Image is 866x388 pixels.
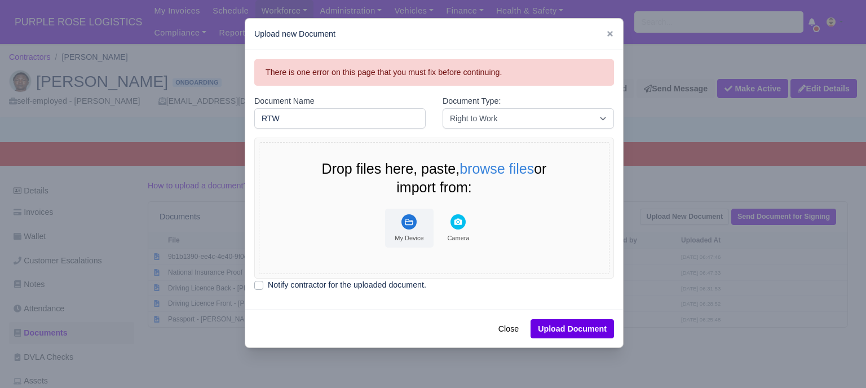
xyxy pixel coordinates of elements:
[443,95,501,108] label: Document Type:
[299,160,569,198] div: Drop files here, paste, or import from:
[395,234,423,242] div: My Device
[491,319,526,338] button: Close
[447,234,469,242] div: Camera
[810,334,866,388] iframe: Chat Widget
[245,19,623,50] div: Upload new Document
[531,319,614,338] button: Upload Document
[254,138,614,279] div: File Uploader
[254,95,315,108] label: Document Name
[459,162,534,176] button: browse files
[268,279,426,292] label: Notify contractor for the uploaded document.
[254,59,614,86] div: There is one error on this page that you must fix before continuing.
